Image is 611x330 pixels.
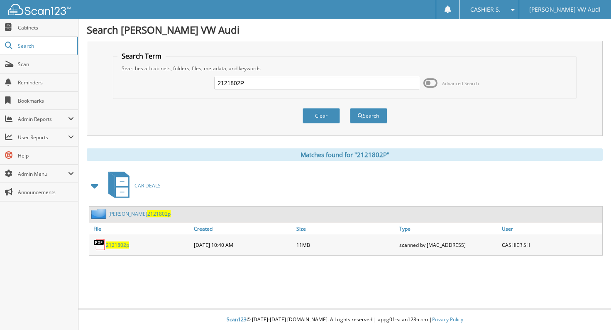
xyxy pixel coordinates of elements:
a: User [500,223,602,234]
button: Search [350,108,387,123]
img: PDF.png [93,239,106,251]
a: File [89,223,192,234]
div: CASHIER SH [500,236,602,253]
div: [DATE] 10:40 AM [192,236,294,253]
span: Scan [18,61,74,68]
span: Admin Reports [18,116,68,123]
span: 2121802p [147,210,171,217]
span: Search [18,42,73,49]
div: scanned by [MAC_ADDRESS] [397,236,500,253]
span: CAR DEALS [134,182,161,189]
span: Scan123 [227,316,247,323]
a: CAR DEALS [103,169,161,202]
div: Searches all cabinets, folders, files, metadata, and keywords [117,65,572,72]
span: Advanced Search [442,80,479,86]
a: Type [397,223,500,234]
div: 11MB [294,236,397,253]
div: Matches found for "2121802P" [87,148,603,161]
div: © [DATE]-[DATE] [DOMAIN_NAME]. All rights reserved | appg01-scan123-com | [78,310,611,330]
span: Cabinets [18,24,74,31]
a: Size [294,223,397,234]
a: Created [192,223,294,234]
span: Help [18,152,74,159]
img: scan123-logo-white.svg [8,4,71,15]
span: Bookmarks [18,97,74,104]
a: 2121802p [106,241,129,249]
legend: Search Term [117,52,166,61]
img: folder2.png [91,209,108,219]
a: Privacy Policy [432,316,463,323]
span: Announcements [18,189,74,196]
span: Reminders [18,79,74,86]
a: [PERSON_NAME]2121802p [108,210,171,217]
button: Clear [303,108,340,123]
span: [PERSON_NAME] VW Audi [529,7,601,12]
span: User Reports [18,134,68,141]
span: CASHIER S. [470,7,501,12]
h1: Search [PERSON_NAME] VW Audi [87,23,603,37]
span: Admin Menu [18,170,68,177]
